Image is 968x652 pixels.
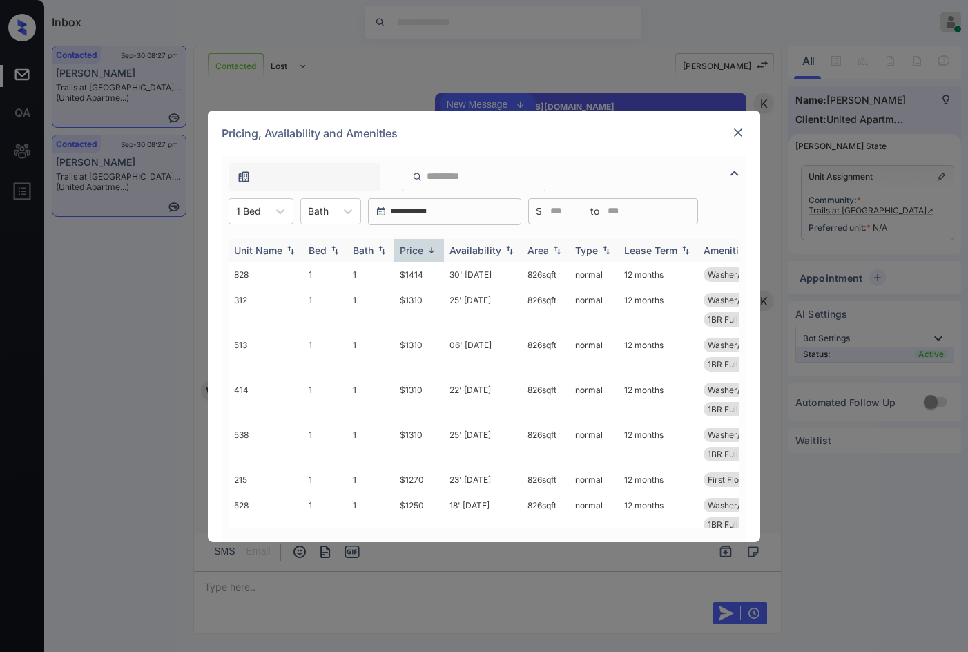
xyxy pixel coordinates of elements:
[522,422,570,467] td: 826 sqft
[708,404,814,414] span: 1BR Full [MEDICAL_DATA]...
[303,422,347,467] td: 1
[619,492,698,537] td: 12 months
[619,377,698,422] td: 12 months
[229,422,303,467] td: 538
[425,245,438,256] img: sorting
[708,295,778,305] span: Washer/Dryer in...
[309,245,327,256] div: Bed
[624,245,677,256] div: Lease Term
[303,262,347,287] td: 1
[449,245,501,256] div: Availability
[570,467,619,492] td: normal
[394,467,444,492] td: $1270
[347,287,394,332] td: 1
[303,377,347,422] td: 1
[444,467,522,492] td: 23' [DATE]
[400,245,423,256] div: Price
[229,332,303,377] td: 513
[347,467,394,492] td: 1
[394,287,444,332] td: $1310
[303,332,347,377] td: 1
[704,245,750,256] div: Amenities
[237,170,251,184] img: icon-zuma
[527,245,549,256] div: Area
[726,165,743,182] img: icon-zuma
[708,500,778,510] span: Washer/Dryer in...
[394,377,444,422] td: $1310
[708,269,778,280] span: Washer/Dryer in...
[394,262,444,287] td: $1414
[444,332,522,377] td: 06' [DATE]
[444,422,522,467] td: 25' [DATE]
[229,492,303,537] td: 528
[522,377,570,422] td: 826 sqft
[550,245,564,255] img: sorting
[347,492,394,537] td: 1
[234,245,282,256] div: Unit Name
[503,245,516,255] img: sorting
[708,314,814,325] span: 1BR Full [MEDICAL_DATA]...
[444,287,522,332] td: 25' [DATE]
[347,262,394,287] td: 1
[536,204,542,219] span: $
[599,245,613,255] img: sorting
[394,422,444,467] td: $1310
[303,287,347,332] td: 1
[303,492,347,537] td: 1
[570,332,619,377] td: normal
[229,262,303,287] td: 828
[347,332,394,377] td: 1
[229,287,303,332] td: 312
[303,467,347,492] td: 1
[208,111,760,156] div: Pricing, Availability and Amenities
[619,287,698,332] td: 12 months
[444,377,522,422] td: 22' [DATE]
[347,422,394,467] td: 1
[522,492,570,537] td: 826 sqft
[570,262,619,287] td: normal
[708,474,747,485] span: First Floor
[328,245,342,255] img: sorting
[619,332,698,377] td: 12 months
[570,287,619,332] td: normal
[284,245,298,255] img: sorting
[347,377,394,422] td: 1
[570,492,619,537] td: normal
[522,262,570,287] td: 826 sqft
[412,171,423,183] img: icon-zuma
[679,245,693,255] img: sorting
[522,467,570,492] td: 826 sqft
[522,332,570,377] td: 826 sqft
[353,245,374,256] div: Bath
[708,340,778,350] span: Washer/Dryer in...
[619,467,698,492] td: 12 months
[375,245,389,255] img: sorting
[590,204,599,219] span: to
[708,449,814,459] span: 1BR Full [MEDICAL_DATA]...
[708,519,814,530] span: 1BR Full [MEDICAL_DATA]...
[444,492,522,537] td: 18' [DATE]
[570,422,619,467] td: normal
[708,385,778,395] span: Washer/Dryer in...
[394,332,444,377] td: $1310
[522,287,570,332] td: 826 sqft
[394,492,444,537] td: $1250
[229,377,303,422] td: 414
[570,377,619,422] td: normal
[575,245,598,256] div: Type
[731,126,745,140] img: close
[229,467,303,492] td: 215
[444,262,522,287] td: 30' [DATE]
[619,262,698,287] td: 12 months
[619,422,698,467] td: 12 months
[708,430,778,440] span: Washer/Dryer in...
[708,359,814,370] span: 1BR Full [MEDICAL_DATA]...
